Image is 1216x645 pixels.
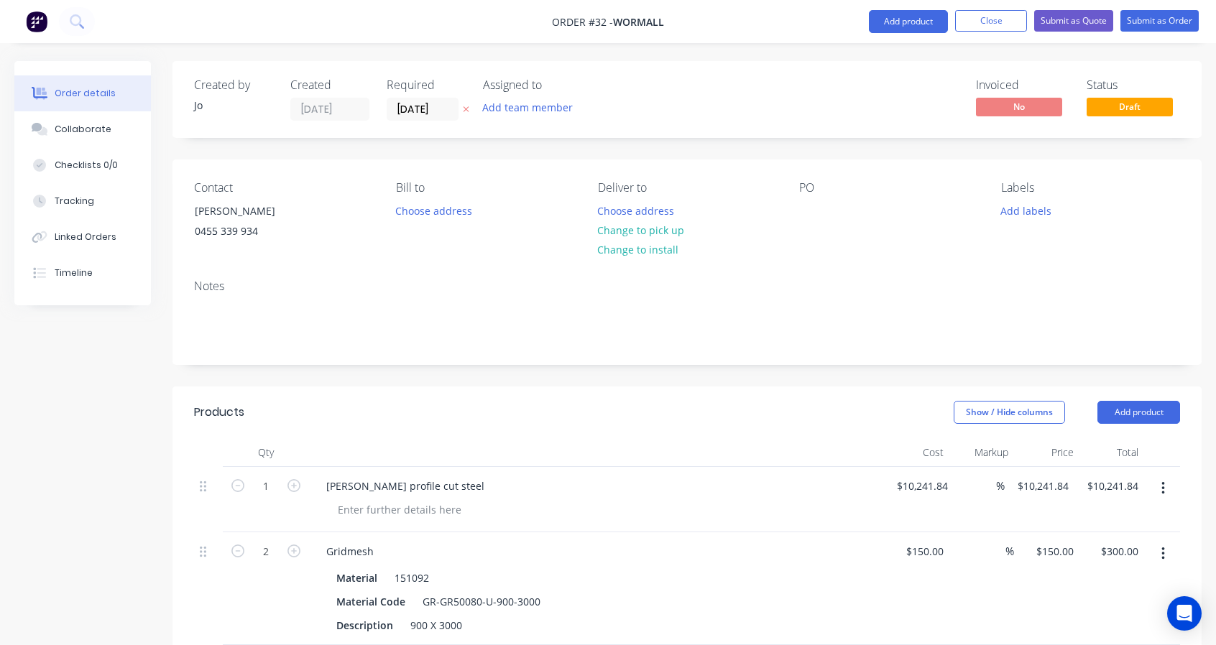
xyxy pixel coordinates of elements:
div: Created by [194,78,273,92]
div: Total [1079,438,1145,467]
div: Products [194,404,244,421]
button: Choose address [589,200,681,220]
button: Checklists 0/0 [14,147,151,183]
div: 151092 [389,567,435,588]
button: Add team member [483,98,581,117]
button: Submit as Order [1120,10,1199,32]
div: Gridmesh [315,541,385,562]
button: Show / Hide columns [954,401,1065,424]
div: Cost [884,438,949,467]
button: Add product [869,10,948,33]
button: Change to pick up [589,221,691,240]
div: Description [331,615,399,636]
button: Order details [14,75,151,111]
div: Markup [949,438,1015,467]
div: [PERSON_NAME]0455 339 934 [183,200,326,246]
span: Order #32 - [552,15,613,29]
div: 900 X 3000 [405,615,468,636]
div: [PERSON_NAME] profile cut steel [315,475,496,496]
button: Linked Orders [14,219,151,255]
button: Change to install [589,240,686,259]
div: Open Intercom Messenger [1167,596,1202,631]
div: Jo [194,98,273,113]
button: Add labels [993,200,1059,220]
div: Invoiced [976,78,1069,92]
div: PO [799,181,978,195]
div: Price [1014,438,1079,467]
button: Choose address [388,200,480,220]
div: Material Code [331,591,411,612]
div: Collaborate [55,123,111,136]
button: Close [955,10,1027,32]
div: Deliver to [598,181,777,195]
span: Wormall [613,15,664,29]
button: Submit as Quote [1034,10,1113,32]
div: Material [331,567,383,588]
button: Timeline [14,255,151,291]
img: Factory [26,11,47,32]
div: Assigned to [483,78,627,92]
div: [PERSON_NAME] [195,201,314,221]
div: Checklists 0/0 [55,159,118,172]
div: Linked Orders [55,231,116,243]
button: Tracking [14,183,151,219]
div: Order details [55,87,116,100]
div: Timeline [55,266,93,279]
div: Status [1087,78,1180,92]
div: Labels [1001,181,1180,195]
div: Required [387,78,466,92]
div: 0455 339 934 [195,221,314,241]
span: % [996,478,1005,494]
span: Draft [1087,98,1173,116]
span: % [1005,543,1014,560]
div: Qty [223,438,309,467]
div: Tracking [55,195,94,208]
div: Notes [194,279,1180,293]
div: GR-GR50080-U-900-3000 [417,591,546,612]
div: Created [290,78,369,92]
span: No [976,98,1062,116]
button: Add team member [475,98,581,117]
button: Add product [1097,401,1180,424]
div: Contact [194,181,373,195]
div: Bill to [396,181,575,195]
button: Collaborate [14,111,151,147]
